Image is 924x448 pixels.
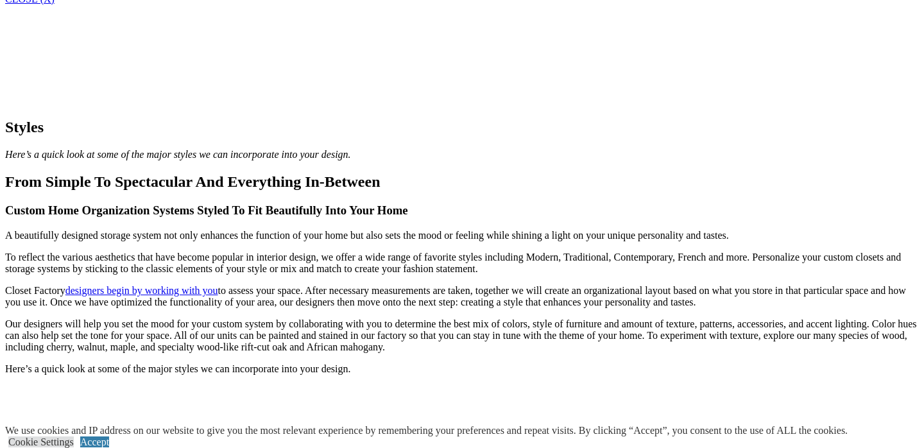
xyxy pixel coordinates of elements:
a: Accept [80,436,109,447]
h1: From Simple To Spectacular And Everything In-Between [5,173,919,191]
h1: Styles [5,119,919,136]
h3: Custom Home Organization Systems Styled To Fit Beautifully Into Your Home [5,203,919,218]
p: Here’s a quick look at some of the major styles we can incorporate into your design. [5,363,919,375]
p: Closet Factory to assess your space. After necessary measurements are taken, together we will cre... [5,285,919,308]
p: A beautifully designed storage system not only enhances the function of your home but also sets t... [5,230,919,241]
div: We use cookies and IP address on our website to give you the most relevant experience by remember... [5,425,848,436]
p: Our designers will help you set the mood for your custom system by collaborating with you to dete... [5,318,919,353]
a: Cookie Settings [8,436,74,447]
p: To reflect the various aesthetics that have become popular in interior design, we offer a wide ra... [5,252,919,275]
em: Here’s a quick look at some of the major styles we can incorporate into your design. [5,149,351,160]
a: designers begin by working with you [65,285,218,296]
